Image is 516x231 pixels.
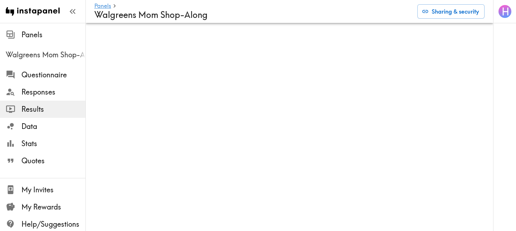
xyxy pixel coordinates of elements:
[21,202,85,212] span: My Rewards
[21,156,85,166] span: Quotes
[498,4,512,19] button: H
[6,50,85,60] span: Walgreens Mom Shop-Along
[94,10,412,20] h4: Walgreens Mom Shop-Along
[502,5,509,18] span: H
[21,30,85,40] span: Panels
[21,185,85,195] span: My Invites
[21,87,85,97] span: Responses
[21,139,85,149] span: Stats
[417,4,485,19] button: Sharing & security
[94,3,111,10] a: Panels
[21,104,85,114] span: Results
[21,70,85,80] span: Questionnaire
[21,121,85,131] span: Data
[21,219,85,229] span: Help/Suggestions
